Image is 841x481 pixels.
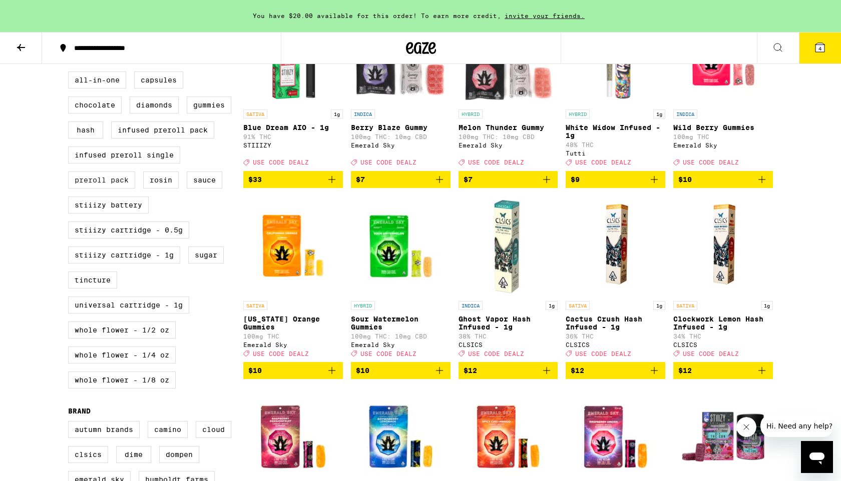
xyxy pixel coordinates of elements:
[459,133,558,140] p: 100mg THC: 10mg CBD
[360,159,416,166] span: USE CODE DEALZ
[566,150,665,156] div: Tutti
[351,133,451,140] p: 100mg THC: 10mg CBD
[673,123,773,131] p: Wild Berry Gummies
[673,171,773,188] button: Add to bag
[459,196,558,296] img: CLSICS - Ghost Vapor Hash Infused - 1g
[351,362,451,379] button: Add to bag
[159,446,199,463] label: Dompen
[248,366,262,374] span: $10
[130,96,179,113] label: Diamonds
[459,362,558,379] button: Add to bag
[673,142,773,148] div: Emerald Sky
[566,362,665,379] button: Add to bag
[673,333,773,339] p: 34% THC
[68,271,117,288] label: Tincture
[351,196,451,362] a: Open page for Sour Watermelon Gummies from Emerald Sky
[68,171,135,188] label: Preroll Pack
[351,333,451,339] p: 100mg THC: 10mg CBD
[134,71,183,88] label: Capsules
[188,246,224,263] label: Sugar
[566,196,665,362] a: Open page for Cactus Crush Hash Infused - 1g from CLSICS
[351,196,451,296] img: Emerald Sky - Sour Watermelon Gummies
[148,421,188,438] label: Camino
[468,159,524,166] span: USE CODE DEALZ
[253,159,309,166] span: USE CODE DEALZ
[243,362,343,379] button: Add to bag
[459,4,558,170] a: Open page for Melon Thunder Gummy from Emerald Sky
[673,301,697,310] p: SATIVA
[464,175,473,183] span: $7
[248,175,262,183] span: $33
[68,146,180,163] label: Infused Preroll Single
[111,121,214,138] label: Infused Preroll Pack
[683,159,739,166] span: USE CODE DEALZ
[799,32,841,63] button: 4
[243,109,267,118] p: SATIVA
[68,71,126,88] label: All-In-One
[116,446,151,463] label: DIME
[575,159,631,166] span: USE CODE DEALZ
[351,142,451,148] div: Emerald Sky
[571,366,584,374] span: $12
[673,341,773,348] div: CLSICS
[187,171,222,188] label: Sauce
[464,366,477,374] span: $12
[243,142,343,148] div: STIIIZY
[571,175,580,183] span: $9
[68,96,122,113] label: Chocolate
[351,123,451,131] p: Berry Blaze Gummy
[196,421,231,438] label: Cloud
[243,133,343,140] p: 91% THC
[143,171,179,188] label: Rosin
[673,315,773,331] p: Clockwork Lemon Hash Infused - 1g
[68,371,176,388] label: Whole Flower - 1/8 oz
[653,109,665,118] p: 1g
[187,96,231,113] label: Gummies
[678,175,692,183] span: $10
[673,4,773,170] a: Open page for Wild Berry Gummies from Emerald Sky
[760,415,833,437] iframe: Message from company
[243,171,343,188] button: Add to bag
[501,12,588,19] span: invite your friends.
[673,109,697,118] p: INDICA
[351,301,375,310] p: HYBRID
[68,346,176,363] label: Whole Flower - 1/4 oz
[683,350,739,357] span: USE CODE DEALZ
[459,301,483,310] p: INDICA
[459,171,558,188] button: Add to bag
[566,301,590,310] p: SATIVA
[68,407,91,415] legend: Brand
[243,315,343,331] p: [US_STATE] Orange Gummies
[351,109,375,118] p: INDICA
[566,123,665,139] p: White Widow Infused - 1g
[546,301,558,310] p: 1g
[68,121,103,138] label: Hash
[566,4,665,170] a: Open page for White Widow Infused - 1g from Tutti
[351,4,451,170] a: Open page for Berry Blaze Gummy from Emerald Sky
[356,366,369,374] span: $10
[566,109,590,118] p: HYBRID
[673,133,773,140] p: 100mg THC
[566,333,665,339] p: 36% THC
[351,315,451,331] p: Sour Watermelon Gummies
[459,333,558,339] p: 38% THC
[818,45,821,51] span: 4
[68,196,149,213] label: STIIIZY Battery
[801,441,833,473] iframe: Button to launch messaging window
[459,109,483,118] p: HYBRID
[243,196,343,296] img: Emerald Sky - California Orange Gummies
[459,142,558,148] div: Emerald Sky
[736,417,756,437] iframe: Close message
[68,221,189,238] label: STIIIZY Cartridge - 0.5g
[243,333,343,339] p: 100mg THC
[566,341,665,348] div: CLSICS
[68,246,180,263] label: STIIIZY Cartridge - 1g
[690,196,757,296] img: CLSICS - Clockwork Lemon Hash Infused - 1g
[459,196,558,362] a: Open page for Ghost Vapor Hash Infused - 1g from CLSICS
[68,446,108,463] label: CLSICS
[566,315,665,331] p: Cactus Crush Hash Infused - 1g
[253,12,501,19] span: You have $20.00 available for this order! To earn more credit,
[243,123,343,131] p: Blue Dream AIO - 1g
[653,301,665,310] p: 1g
